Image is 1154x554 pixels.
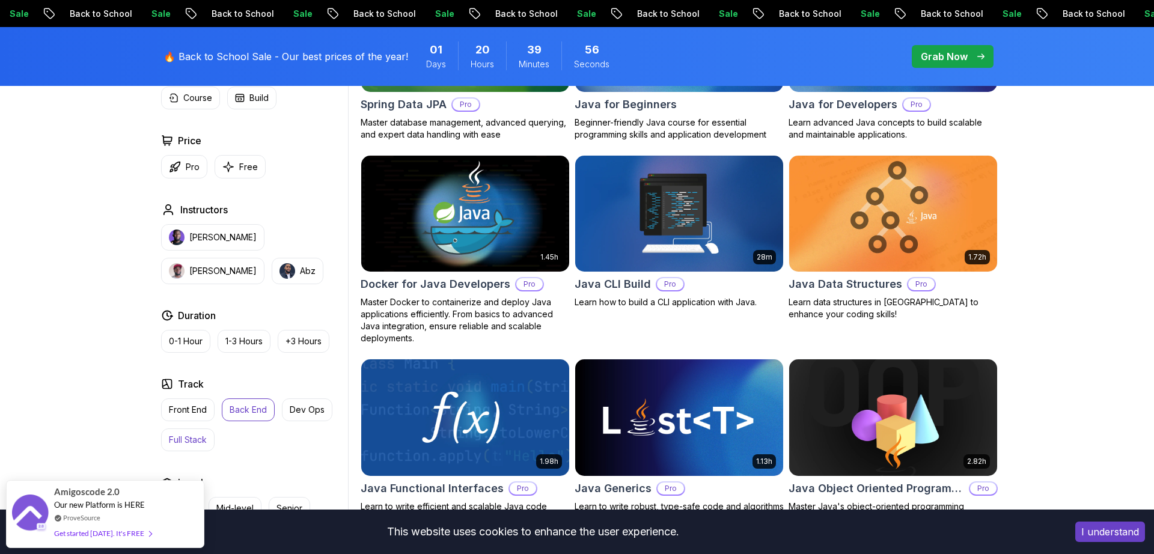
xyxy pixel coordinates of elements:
span: 20 Hours [475,41,490,58]
img: Docker for Java Developers card [361,156,569,272]
p: Master database management, advanced querying, and expert data handling with ease [361,117,570,141]
p: Pro [657,278,683,290]
p: Pro [908,278,935,290]
button: Full Stack [161,428,215,451]
p: Back to School [768,8,850,20]
button: Free [215,155,266,178]
p: Sale [850,8,888,20]
p: Sale [708,8,746,20]
button: Senior [269,497,310,520]
p: 1-3 Hours [225,335,263,347]
button: instructor img[PERSON_NAME] [161,224,264,251]
p: Pro [186,161,200,173]
button: Back End [222,398,275,421]
span: Minutes [519,58,549,70]
p: Sale [424,8,463,20]
h2: Instructors [180,202,228,217]
h2: Java Generics [575,480,652,497]
h2: Java for Beginners [575,96,677,113]
span: Our new Platform is HERE [54,500,145,510]
img: Java Generics card [575,359,783,476]
p: Back End [230,404,267,416]
p: 🔥 Back to School Sale - Our best prices of the year! [163,49,408,64]
p: Free [239,161,258,173]
p: Dev Ops [290,404,325,416]
p: Learn to write efficient and scalable Java code using functional interfaces, lambdas, and method ... [361,501,570,537]
button: 1-3 Hours [218,330,270,353]
a: Java CLI Build card28mJava CLI BuildProLearn how to build a CLI application with Java. [575,155,784,309]
p: Front End [169,404,207,416]
button: Mid-level [209,497,261,520]
p: Pro [516,278,543,290]
p: 1.13h [756,457,772,466]
p: Sale [566,8,605,20]
p: Build [249,92,269,104]
img: instructor img [169,263,185,279]
p: Sale [141,8,179,20]
button: Build [227,87,276,109]
p: Back to School [910,8,992,20]
span: Seconds [574,58,609,70]
span: 1 Days [430,41,442,58]
img: Java Functional Interfaces card [361,359,569,476]
h2: Java Functional Interfaces [361,480,504,497]
span: Hours [471,58,494,70]
p: +3 Hours [285,335,322,347]
p: Back to School [343,8,424,20]
button: Dev Ops [282,398,332,421]
img: Java Object Oriented Programming card [789,359,997,476]
p: Learn advanced Java concepts to build scalable and maintainable applications. [789,117,998,141]
p: [PERSON_NAME] [189,265,257,277]
button: 0-1 Hour [161,330,210,353]
p: 2.82h [967,457,986,466]
span: Days [426,58,446,70]
p: Back to School [626,8,708,20]
button: Pro [161,155,207,178]
p: Grab Now [921,49,968,64]
p: Master Java's object-oriented programming principles and enhance your software development skills. [789,501,998,537]
p: Pro [510,482,536,495]
p: Pro [903,99,930,111]
button: Accept cookies [1075,522,1145,542]
p: Senior [276,502,302,514]
h2: Java Object Oriented Programming [789,480,964,497]
p: Pro [970,482,997,495]
h2: Spring Data JPA [361,96,447,113]
p: Back to School [59,8,141,20]
p: Beginner-friendly Java course for essential programming skills and application development [575,117,784,141]
p: Learn to write robust, type-safe code and algorithms using Java Generics. [575,501,784,525]
span: 56 Seconds [585,41,599,58]
p: [PERSON_NAME] [189,231,257,243]
p: Pro [453,99,479,111]
button: +3 Hours [278,330,329,353]
p: Master Docker to containerize and deploy Java applications efficiently. From basics to advanced J... [361,296,570,344]
h2: Java for Developers [789,96,897,113]
p: Back to School [484,8,566,20]
p: Mid-level [216,502,254,514]
div: This website uses cookies to enhance the user experience. [9,519,1057,545]
img: Java CLI Build card [575,156,783,272]
a: ProveSource [63,513,100,523]
p: Learn data structures in [GEOGRAPHIC_DATA] to enhance your coding skills! [789,296,998,320]
button: instructor img[PERSON_NAME] [161,258,264,284]
h2: Docker for Java Developers [361,276,510,293]
button: instructor imgAbz [272,258,323,284]
img: instructor img [279,263,295,279]
p: 1.45h [540,252,558,262]
img: provesource social proof notification image [12,495,48,534]
p: Pro [658,482,684,495]
a: Java Data Structures card1.72hJava Data StructuresProLearn data structures in [GEOGRAPHIC_DATA] t... [789,155,998,321]
button: Front End [161,398,215,421]
button: Course [161,87,220,109]
a: Java Functional Interfaces card1.98hJava Functional InterfacesProLearn to write efficient and sca... [361,359,570,537]
img: instructor img [169,230,185,245]
p: Course [183,92,212,104]
h2: Duration [178,308,216,323]
h2: Java CLI Build [575,276,651,293]
p: 28m [757,252,772,262]
a: Java Generics card1.13hJava GenericsProLearn to write robust, type-safe code and algorithms using... [575,359,784,525]
a: Docker for Java Developers card1.45hDocker for Java DevelopersProMaster Docker to containerize an... [361,155,570,345]
p: Full Stack [169,434,207,446]
h2: Price [178,133,201,148]
p: 1.98h [540,457,558,466]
